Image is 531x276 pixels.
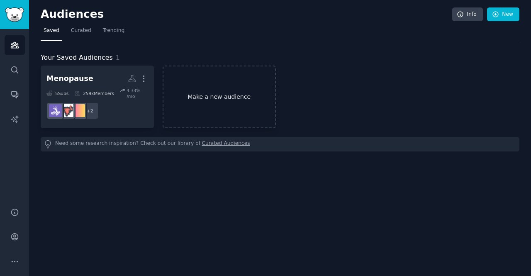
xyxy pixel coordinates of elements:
div: Need some research inspiration? Check out our library of [41,137,519,151]
div: 5 Sub s [46,88,68,99]
a: Curated [68,24,94,41]
div: 4.33 % /mo [127,88,148,99]
div: + 2 [81,102,99,120]
span: Your Saved Audiences [41,53,113,63]
a: Make a new audience [163,66,276,128]
span: Saved [44,27,59,34]
a: Menopause5Subs259kMembers4.33% /mo+2MenopauseMavensPerimenopauseMenopause [41,66,154,128]
img: Perimenopause [61,104,73,117]
a: New [487,7,519,22]
div: 259k Members [74,88,114,99]
span: Curated [71,27,91,34]
a: Info [452,7,483,22]
img: Menopause [49,104,62,117]
a: Curated Audiences [202,140,250,149]
div: Menopause [46,73,93,84]
a: Trending [100,24,127,41]
span: Trending [103,27,124,34]
a: Saved [41,24,62,41]
span: 1 [116,54,120,61]
img: GummySearch logo [5,7,24,22]
img: MenopauseMavens [72,104,85,117]
h2: Audiences [41,8,452,21]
